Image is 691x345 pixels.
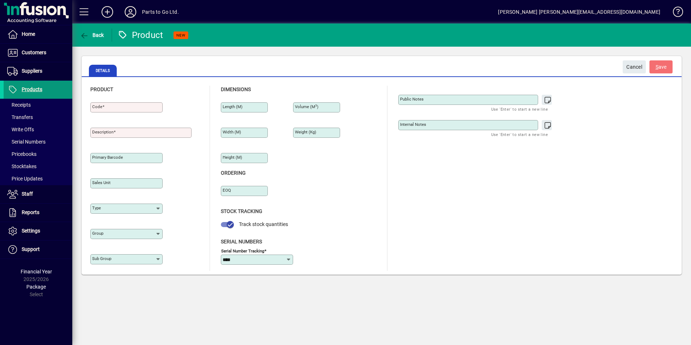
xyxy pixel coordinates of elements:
app-page-header-button: Back [72,29,112,42]
span: Package [26,284,46,290]
span: Back [80,32,104,38]
span: S [656,64,658,70]
span: Details [89,65,117,76]
span: Transfers [7,114,33,120]
span: Serial Numbers [221,239,262,244]
mat-label: Public Notes [400,97,424,102]
a: Support [4,240,72,259]
mat-label: Description [92,129,113,135]
a: Receipts [4,99,72,111]
span: Settings [22,228,40,234]
span: ave [656,61,667,73]
span: Cancel [626,61,642,73]
span: Customers [22,50,46,55]
mat-label: Height (m) [223,155,242,160]
span: Reports [22,209,39,215]
mat-label: Group [92,231,103,236]
a: Stocktakes [4,160,72,172]
mat-label: Sales unit [92,180,111,185]
mat-label: Weight (Kg) [295,129,316,135]
mat-label: Sub group [92,256,111,261]
span: Suppliers [22,68,42,74]
span: Price Updates [7,176,43,182]
div: [PERSON_NAME] [PERSON_NAME][EMAIL_ADDRESS][DOMAIN_NAME] [498,6,660,18]
mat-label: Internal Notes [400,122,426,127]
span: Track stock quantities [239,221,288,227]
a: Home [4,25,72,43]
sup: 3 [315,104,317,107]
mat-label: Volume (m ) [295,104,318,109]
span: Stock Tracking [221,208,262,214]
mat-label: Width (m) [223,129,241,135]
a: Customers [4,44,72,62]
mat-label: EOQ [223,188,231,193]
span: Products [22,86,42,92]
mat-label: Length (m) [223,104,243,109]
a: Write Offs [4,123,72,136]
mat-label: Serial Number tracking [221,248,264,253]
span: Serial Numbers [7,139,46,145]
a: Reports [4,204,72,222]
span: Pricebooks [7,151,37,157]
mat-label: Primary barcode [92,155,123,160]
a: Settings [4,222,72,240]
span: Ordering [221,170,246,176]
mat-label: Type [92,205,101,210]
button: Back [78,29,106,42]
div: Product [117,29,163,41]
button: Save [649,60,673,73]
div: Parts to Go Ltd. [142,6,179,18]
a: Staff [4,185,72,203]
a: Transfers [4,111,72,123]
span: Write Offs [7,127,34,132]
span: NEW [176,33,185,38]
mat-hint: Use 'Enter' to start a new line [491,130,548,139]
span: Staff [22,191,33,197]
a: Suppliers [4,62,72,80]
button: Profile [119,5,142,18]
mat-hint: Use 'Enter' to start a new line [491,105,548,113]
button: Add [96,5,119,18]
span: Support [22,246,40,252]
a: Price Updates [4,172,72,185]
span: Dimensions [221,86,251,92]
a: Serial Numbers [4,136,72,148]
span: Product [90,86,113,92]
span: Home [22,31,35,37]
mat-label: Code [92,104,102,109]
span: Financial Year [21,269,52,274]
span: Receipts [7,102,31,108]
span: Stocktakes [7,163,37,169]
a: Pricebooks [4,148,72,160]
button: Cancel [623,60,646,73]
a: Knowledge Base [668,1,682,25]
